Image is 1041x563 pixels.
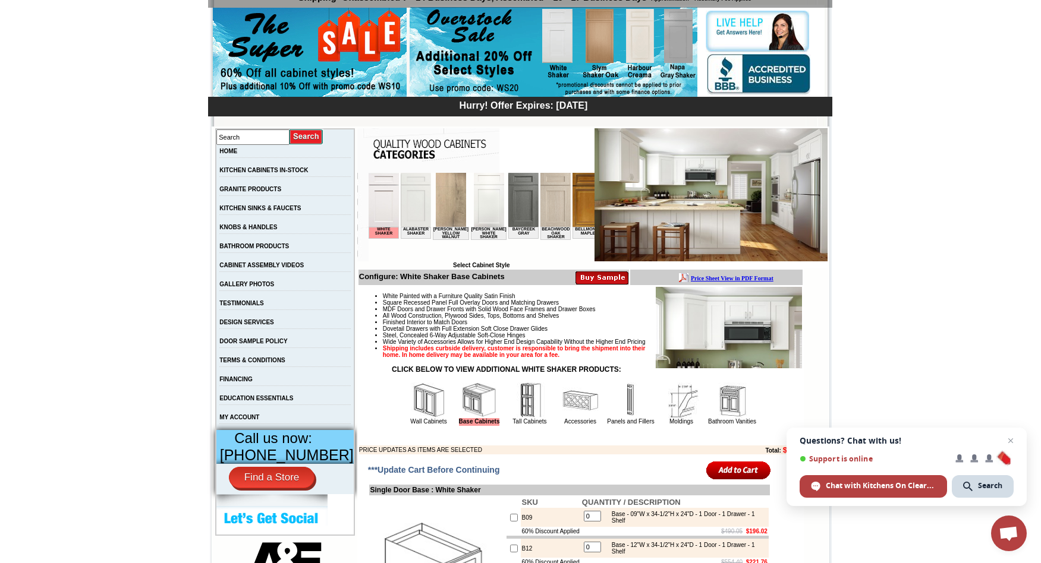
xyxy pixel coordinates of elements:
iframe: Browser incompatible [369,173,595,262]
a: Bathroom Vanities [708,418,756,425]
a: KITCHEN CABINETS IN-STOCK [219,167,308,173]
li: Dovetail Drawers with Full Extension Soft Close Drawer Glides [383,325,802,332]
td: 60% Discount Applied [521,527,581,536]
span: Call us now: [234,430,312,446]
a: Moldings [669,418,693,425]
img: White Shaker [595,128,828,261]
td: B12 [521,539,581,558]
a: DESIGN SERVICES [219,319,274,325]
strong: CLICK BELOW TO VIEW ADDITIONAL WHITE SHAKER PRODUCTS: [392,365,621,374]
div: Open chat [991,515,1027,551]
span: Questions? Chat with us! [800,436,1014,445]
a: CABINET ASSEMBLY VIDEOS [219,262,304,268]
b: QUANTITY / DESCRIPTION [582,498,681,507]
a: Wall Cabinets [410,418,446,425]
b: Price Sheet View in PDF Format [14,5,96,11]
img: Panels and Fillers [613,382,649,418]
a: Tall Cabinets [512,418,546,425]
img: Moldings [663,382,699,418]
a: EDUCATION ESSENTIALS [219,395,293,401]
b: SKU [522,498,538,507]
div: Base - 09"W x 34-1/2"H x 24"D - 1 Door - 1 Drawer - 1 Shelf [606,511,766,524]
input: Submit [290,129,323,145]
td: Single Door Base : White Shaker [369,485,770,495]
img: Bathroom Vanities [714,382,750,418]
img: Base Cabinets [461,382,497,418]
li: Finished Interior to Match Doors [383,319,802,325]
li: Wide Variety of Accessories Allows for Higher End Design Capability Without the Higher End Pricing [383,339,802,345]
a: Accessories [564,418,596,425]
span: Chat with Kitchens On Clearance [826,480,936,491]
s: $490.05 [721,528,743,534]
li: Square Recessed Panel Full Overlay Doors and Matching Drawers [383,299,802,306]
strong: Shipping includes curbside delivery, customer is responsible to bring the shipment into their hom... [383,345,646,358]
a: GALLERY PHOTOS [219,281,274,287]
td: B09 [521,508,581,527]
li: All Wood Construction, Plywood Sides, Tops, Bottoms and Shelves [383,312,802,319]
b: Total: [765,447,781,454]
img: Tall Cabinets [512,382,548,418]
a: HOME [219,148,237,154]
a: GRANITE PRODUCTS [219,186,281,192]
span: ***Update Cart Before Continuing [368,465,500,475]
img: pdf.png [2,3,11,12]
span: Close chat [1004,434,1018,448]
b: $196.02 [746,528,768,534]
span: Support is online [800,454,947,463]
input: Add to Cart [706,460,771,480]
div: Chat with Kitchens On Clearance [800,475,947,498]
img: Accessories [562,382,598,418]
span: Search [978,480,1002,491]
span: [PHONE_NUMBER] [220,447,354,463]
li: Steel, Concealed 6-Way Adjustable Soft-Close Hinges [383,332,802,339]
a: BATHROOM PRODUCTS [219,243,289,249]
a: DOOR SAMPLE POLICY [219,338,287,344]
a: KNOBS & HANDLES [219,224,277,230]
a: Find a Store [229,467,315,488]
li: White Painted with a Furniture Quality Satin Finish [383,293,802,299]
a: FINANCING [219,376,253,382]
img: Product Image [656,287,802,368]
td: Bellmonte Maple [204,54,234,66]
div: Hurry! Offer Expires: [DATE] [214,99,832,111]
a: MY ACCOUNT [219,414,259,420]
div: Search [952,475,1014,498]
b: $0.00 [783,445,803,454]
a: Base Cabinets [459,418,500,426]
img: Wall Cabinets [411,382,446,418]
b: Select Cabinet Style [453,262,510,268]
a: TERMS & CONDITIONS [219,357,285,363]
td: PRICE UPDATES AS ITEMS ARE SELECTED [359,445,700,454]
li: MDF Doors and Drawer Fronts with Solid Wood Face Frames and Drawer Boxes [383,306,802,312]
a: TESTIMONIALS [219,300,263,306]
div: Base - 12"W x 34-1/2"H x 24"D - 1 Door - 1 Drawer - 1 Shelf [606,542,766,555]
a: Price Sheet View in PDF Format [14,2,96,12]
b: Configure: White Shaker Base Cabinets [359,272,505,281]
a: KITCHEN SINKS & FAUCETS [219,205,301,211]
a: Panels and Fillers [607,418,654,425]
